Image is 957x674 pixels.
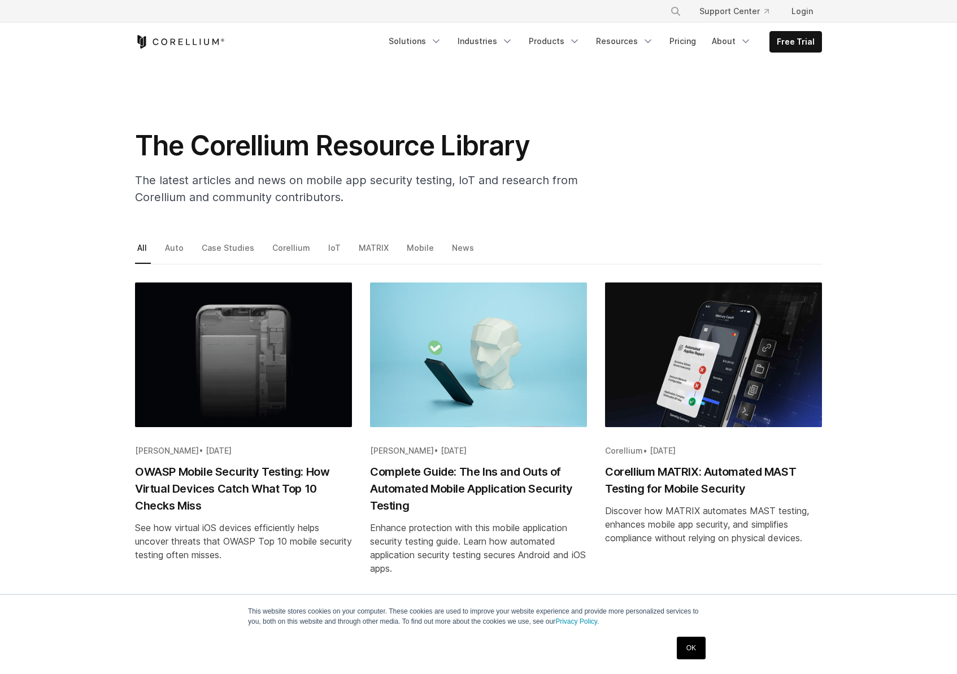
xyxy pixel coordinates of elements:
img: Corellium MATRIX: Automated MAST Testing for Mobile Security [605,282,822,427]
span: [DATE] [206,446,232,455]
a: Resources [589,31,660,51]
a: Industries [451,31,520,51]
a: Mobile [404,240,438,264]
span: [DATE] [650,446,676,455]
div: Navigation Menu [382,31,822,53]
h1: The Corellium Resource Library [135,129,587,163]
a: Solutions [382,31,449,51]
button: Search [665,1,686,21]
h2: Complete Guide: The Ins and Outs of Automated Mobile Application Security Testing [370,463,587,514]
a: IoT [326,240,345,264]
a: Pricing [663,31,703,51]
a: News [450,240,478,264]
a: All [135,240,151,264]
div: Navigation Menu [656,1,822,21]
span: [PERSON_NAME] [135,446,199,455]
div: Enhance protection with this mobile application security testing guide. Learn how automated appli... [370,521,587,575]
a: Blog post summary: OWASP Mobile Security Testing: How Virtual Devices Catch What Top 10 Checks Miss [135,282,352,611]
a: Corellium Home [135,35,225,49]
a: MATRIX [356,240,393,264]
a: Support Center [690,1,778,21]
a: Case Studies [199,240,258,264]
a: Products [522,31,587,51]
h2: Corellium MATRIX: Automated MAST Testing for Mobile Security [605,463,822,497]
span: The latest articles and news on mobile app security testing, IoT and research from Corellium and ... [135,173,578,204]
a: Auto [163,240,188,264]
a: Privacy Policy. [555,618,599,625]
div: Discover how MATRIX automates MAST testing, enhances mobile app security, and simplifies complian... [605,504,822,545]
a: About [705,31,758,51]
img: Complete Guide: The Ins and Outs of Automated Mobile Application Security Testing [370,282,587,427]
span: [PERSON_NAME] [370,446,434,455]
a: Blog post summary: Complete Guide: The Ins and Outs of Automated Mobile Application Security Testing [370,282,587,611]
a: Free Trial [770,32,821,52]
div: • [370,445,587,456]
a: OK [677,637,706,659]
p: This website stores cookies on your computer. These cookies are used to improve your website expe... [248,606,709,627]
h2: OWASP Mobile Security Testing: How Virtual Devices Catch What Top 10 Checks Miss [135,463,352,514]
a: Corellium [270,240,314,264]
div: • [605,445,822,456]
span: [DATE] [441,446,467,455]
div: See how virtual iOS devices efficiently helps uncover threats that OWASP Top 10 mobile security t... [135,521,352,562]
span: Corellium [605,446,643,455]
div: • [135,445,352,456]
a: Blog post summary: Corellium MATRIX: Automated MAST Testing for Mobile Security [605,282,822,611]
a: Login [782,1,822,21]
img: OWASP Mobile Security Testing: How Virtual Devices Catch What Top 10 Checks Miss [135,282,352,427]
